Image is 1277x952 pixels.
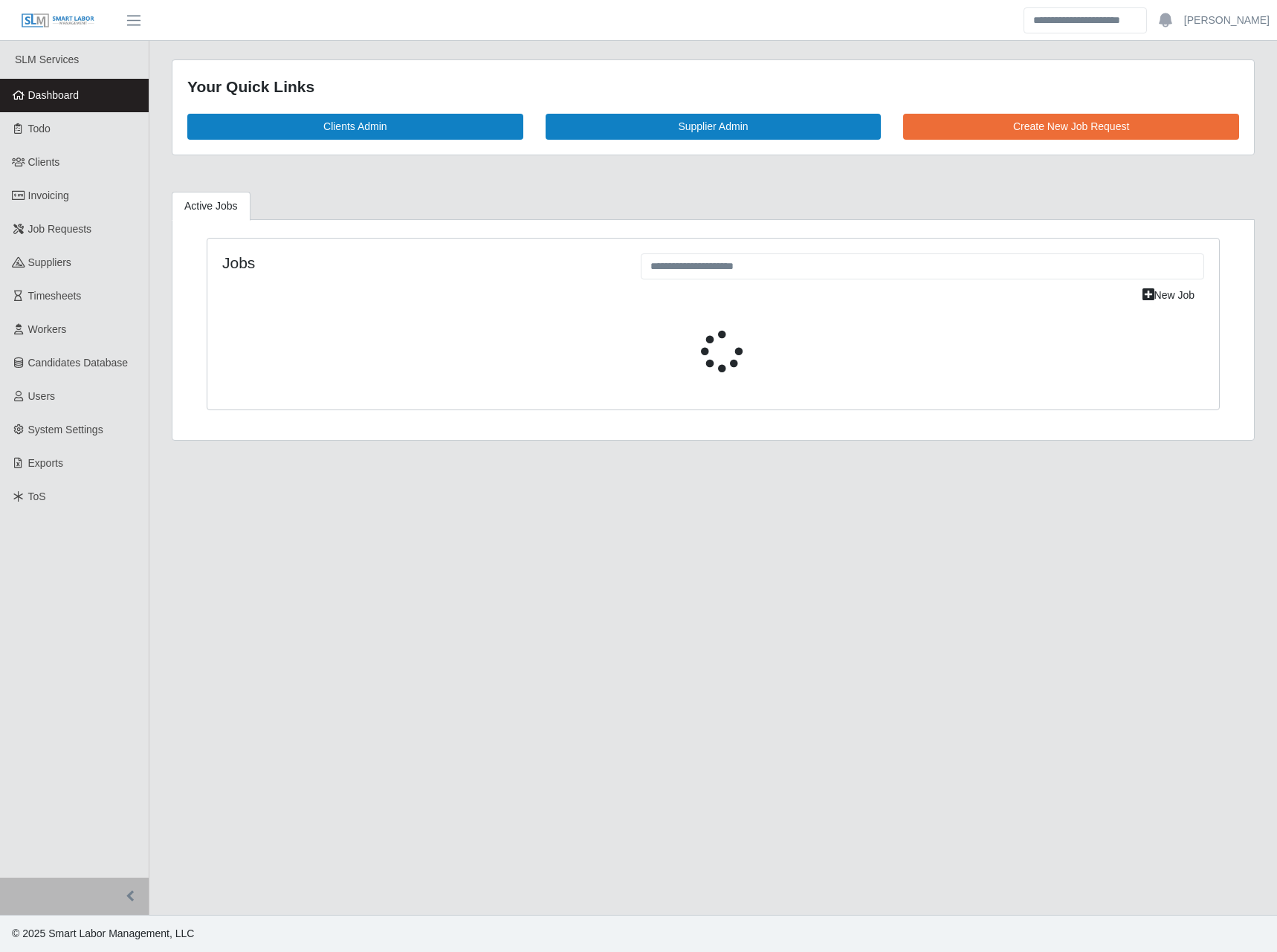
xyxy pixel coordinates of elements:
[12,927,194,939] span: © 2025 Smart Labor Management, LLC
[28,156,60,168] span: Clients
[187,75,1239,99] div: Your Quick Links
[28,390,56,402] span: Users
[28,357,129,369] span: Candidates Database
[28,290,82,302] span: Timesheets
[222,253,618,272] h4: Jobs
[28,89,80,101] span: Dashboard
[546,114,882,140] a: Supplier Admin
[28,457,63,469] span: Exports
[1024,7,1147,33] input: Search
[28,323,67,335] span: Workers
[1184,13,1270,28] a: [PERSON_NAME]
[28,490,46,502] span: ToS
[28,190,69,201] span: Invoicing
[28,256,71,268] span: Suppliers
[1133,282,1204,308] a: New Job
[28,123,51,135] span: Todo
[187,114,523,140] a: Clients Admin
[21,13,95,29] img: SLM Logo
[172,192,250,221] a: Active Jobs
[15,54,79,65] span: SLM Services
[28,223,92,235] span: Job Requests
[903,114,1239,140] a: Create New Job Request
[28,424,103,435] span: System Settings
